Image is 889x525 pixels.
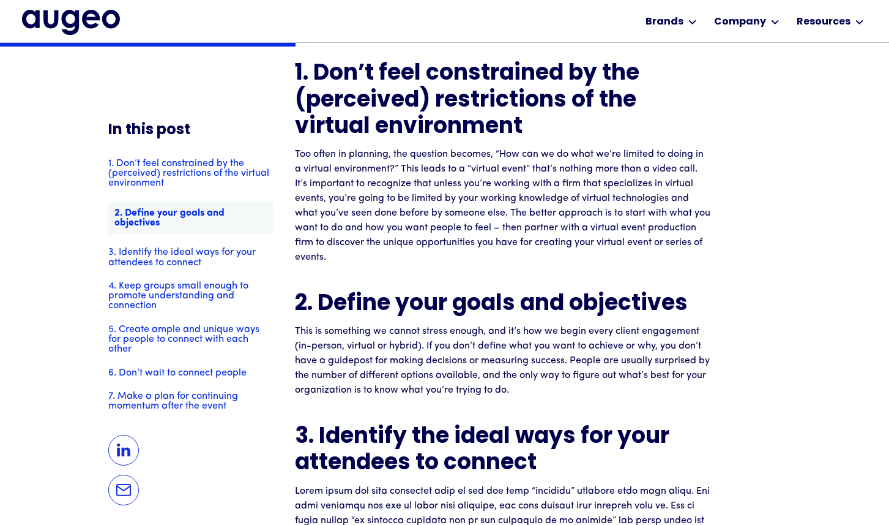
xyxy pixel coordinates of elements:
a: 1. Don’t feel constrained by the (perceived) restrictions of the virtual environment [108,158,273,188]
p: Too often in planning, the question becomes, “How can we do what we’re limited to doing in a virt... [295,147,711,265]
p: ‍ [295,40,711,55]
a: 2. Define your goals and objectives [108,202,273,234]
img: Augeo's full logo in midnight blue. [22,10,120,34]
div: Brands [645,15,683,29]
a: 4. Keep groups small enough to promote understanding and connection [108,281,273,311]
div: Company [714,15,766,29]
p: ‍ [295,271,711,285]
h2: 3. Identify the ideal ways for your attendees to connect [295,425,711,477]
a: 3. Identify the ideal ways for your attendees to connect [108,247,273,268]
p: This is something we cannot stress enough, and it’s how we begin every client engagement (in-pers... [295,324,711,398]
a: 6. Don’t wait to connect people [108,368,273,377]
h5: In this post [108,123,273,138]
div: Resources [797,15,850,29]
h2: 2. Define your goals and objectives [295,292,711,318]
p: ‍ [295,404,711,418]
a: 7. Make a plan for continuing momentum after the event [108,391,273,412]
h2: 1. Don’t feel constrained by the (perceived) restrictions of the virtual environment [295,61,711,141]
a: 5. Create ample and unique ways for people to connect with each other [108,324,273,354]
a: home [22,10,120,34]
